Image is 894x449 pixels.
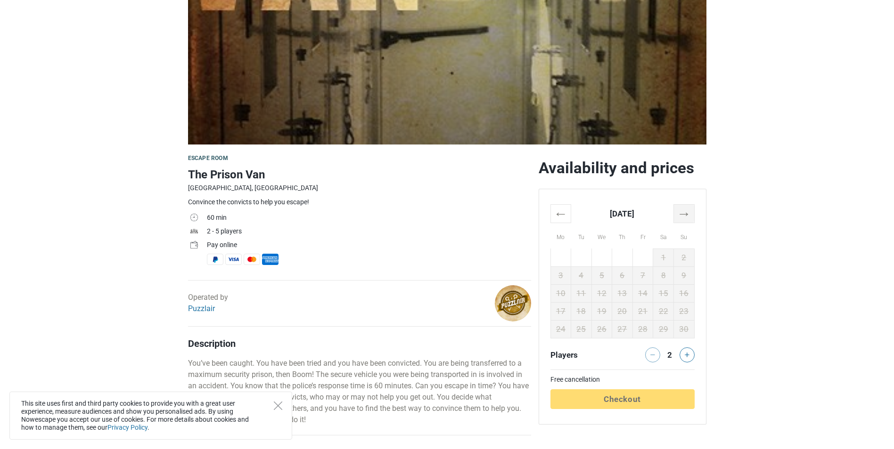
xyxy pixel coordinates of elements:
[571,302,592,320] td: 18
[550,375,695,385] td: Free cancellation
[550,223,571,249] th: Mo
[571,320,592,338] td: 25
[612,320,633,338] td: 27
[612,302,633,320] td: 20
[632,302,653,320] td: 21
[673,302,694,320] td: 23
[188,304,215,313] a: Puzzlair
[188,338,531,349] h4: Description
[653,266,674,284] td: 8
[673,223,694,249] th: Su
[632,266,653,284] td: 7
[591,320,612,338] td: 26
[571,204,674,223] th: [DATE]
[673,284,694,302] td: 16
[653,320,674,338] td: 29
[188,166,531,183] h1: The Prison Van
[207,240,531,250] div: Pay online
[188,155,228,161] span: Escape room
[107,424,148,431] a: Privacy Policy
[612,284,633,302] td: 13
[207,225,531,239] td: 2 - 5 players
[550,204,571,223] th: ←
[274,401,282,410] button: Close
[262,254,279,265] span: American Express
[207,212,531,225] td: 60 min
[673,249,694,266] td: 2
[653,302,674,320] td: 22
[550,266,571,284] td: 3
[632,223,653,249] th: Fr
[207,254,223,265] span: PayPal
[225,254,242,265] span: Visa
[244,254,260,265] span: MasterCard
[9,392,292,440] div: This site uses first and third party cookies to provide you with a great user experience, measure...
[612,223,633,249] th: Th
[571,223,592,249] th: Tu
[632,320,653,338] td: 28
[632,284,653,302] td: 14
[188,197,531,207] div: Convince the convicts to help you escape!
[550,284,571,302] td: 10
[664,347,675,361] div: 2
[591,266,612,284] td: 5
[571,284,592,302] td: 11
[653,284,674,302] td: 15
[495,285,531,321] img: 5d44ee6f2c3f71b7l.png
[547,347,623,362] div: Players
[612,266,633,284] td: 6
[571,266,592,284] td: 4
[188,183,531,193] div: [GEOGRAPHIC_DATA], [GEOGRAPHIC_DATA]
[591,284,612,302] td: 12
[653,223,674,249] th: Sa
[673,204,694,223] th: →
[550,302,571,320] td: 17
[591,302,612,320] td: 19
[188,292,228,314] div: Operated by
[539,159,706,177] h2: Availability and prices
[591,223,612,249] th: We
[550,320,571,338] td: 24
[673,320,694,338] td: 30
[188,358,531,425] p: You’ve been caught. You have been tried and you have been convicted. You are being transferred to...
[653,249,674,266] td: 1
[673,266,694,284] td: 9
